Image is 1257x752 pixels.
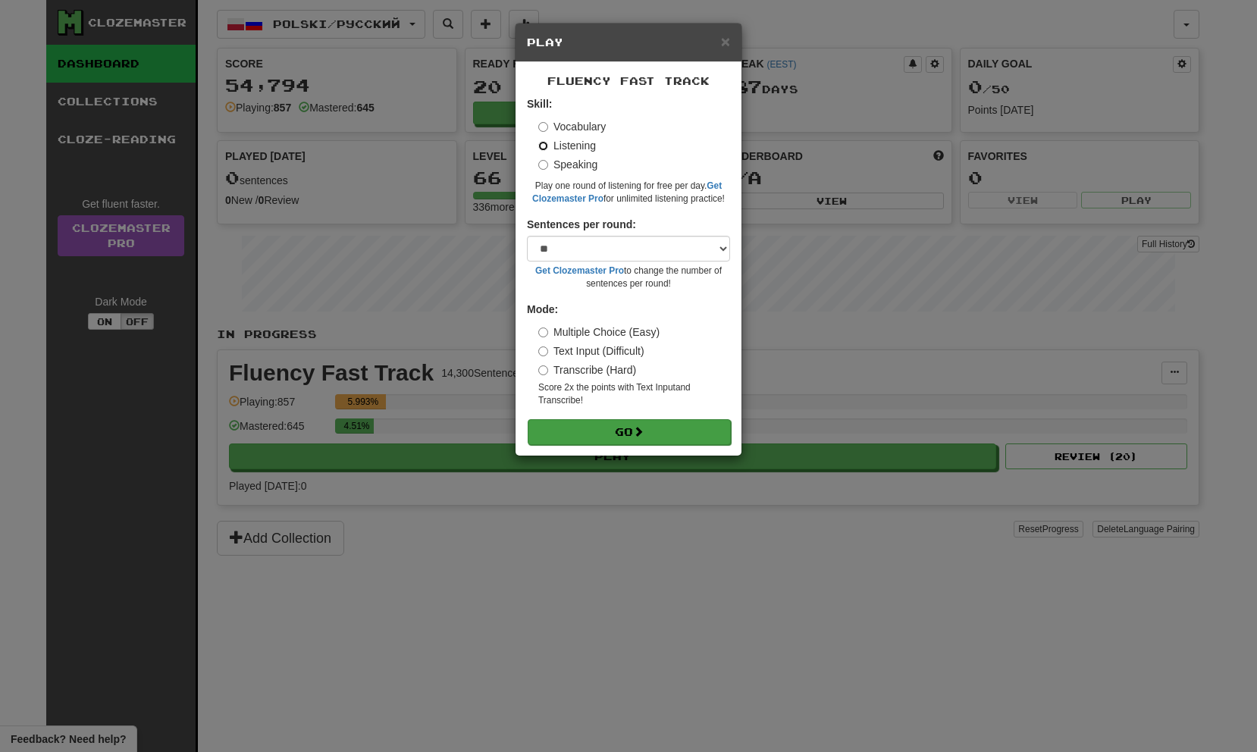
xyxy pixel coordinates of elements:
a: Get Clozemaster Pro [535,265,624,276]
h5: Play [527,35,730,50]
strong: Skill: [527,98,552,110]
input: Transcribe (Hard) [538,365,548,375]
button: Go [528,419,731,445]
input: Listening [538,141,548,151]
button: Close [721,33,730,49]
input: Vocabulary [538,122,548,132]
input: Multiple Choice (Easy) [538,327,548,337]
label: Transcribe (Hard) [538,362,636,378]
small: Play one round of listening for free per day. for unlimited listening practice! [527,180,730,205]
label: Multiple Choice (Easy) [538,324,660,340]
label: Speaking [538,157,597,172]
small: Score 2x the points with Text Input and Transcribe ! [538,381,730,407]
label: Sentences per round: [527,217,636,232]
input: Speaking [538,160,548,170]
label: Vocabulary [538,119,606,134]
label: Listening [538,138,596,153]
strong: Mode: [527,303,558,315]
input: Text Input (Difficult) [538,346,548,356]
span: Fluency Fast Track [547,74,710,87]
small: to change the number of sentences per round! [527,265,730,290]
label: Text Input (Difficult) [538,343,644,359]
span: × [721,33,730,50]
